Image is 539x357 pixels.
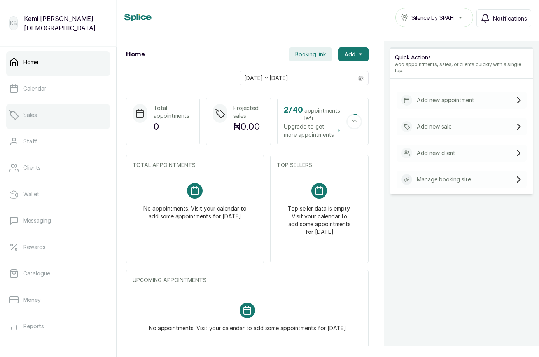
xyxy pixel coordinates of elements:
a: Clients [6,157,110,179]
p: Quick Actions [395,54,528,61]
button: Add [338,47,369,61]
p: UPCOMING APPOINTMENTS [133,276,362,284]
button: Booking link [289,47,332,61]
a: Staff [6,131,110,152]
p: Home [23,58,38,66]
p: Money [23,296,41,304]
p: Rewards [23,243,45,251]
span: Booking link [295,51,326,58]
p: No appointments. Visit your calendar to add some appointments for [DATE] [149,318,346,332]
p: Clients [23,164,41,172]
p: Catalogue [23,270,50,277]
p: Kemi [PERSON_NAME][DEMOGRAPHIC_DATA] [24,14,107,33]
p: Add appointments, sales, or clients quickly with a single tap. [395,61,528,74]
p: Add new appointment [417,96,474,104]
p: Add new client [417,149,455,157]
button: Notifications [476,9,531,27]
p: TOTAL APPOINTMENTS [133,161,257,169]
p: KB [10,19,17,27]
h2: 2 / 40 [284,104,303,117]
a: Calendar [6,78,110,99]
p: 0 [154,120,193,134]
span: Silence by SPAH [411,14,454,22]
span: Notifications [493,14,527,23]
p: Top seller data is empty. Visit your calendar to add some appointments for [DATE] [286,199,353,236]
a: Wallet [6,183,110,205]
p: Sales [23,111,37,119]
p: TOP SELLERS [277,161,362,169]
a: Sales [6,104,110,126]
span: Add [345,51,355,58]
p: Staff [23,138,37,145]
a: Money [6,289,110,311]
button: Silence by SPAH [395,8,473,27]
a: Messaging [6,210,110,232]
p: Reports [23,322,44,330]
p: No appointments. Visit your calendar to add some appointments for [DATE] [142,199,248,220]
span: appointments left [304,107,340,122]
p: Total appointments [154,104,193,120]
p: Messaging [23,217,51,225]
a: Rewards [6,236,110,258]
p: Projected sales [233,104,264,120]
p: Add new sale [417,123,451,131]
span: Upgrade to get more appointments [284,122,340,139]
input: Select date [240,71,353,85]
p: Calendar [23,85,46,92]
a: Catalogue [6,263,110,284]
p: Manage booking site [417,176,471,183]
h1: Home [126,50,145,59]
span: 5 % [352,120,357,123]
p: ₦0.00 [233,120,264,134]
a: Reports [6,315,110,337]
svg: calendar [358,75,364,81]
a: Home [6,51,110,73]
p: Wallet [23,190,39,198]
